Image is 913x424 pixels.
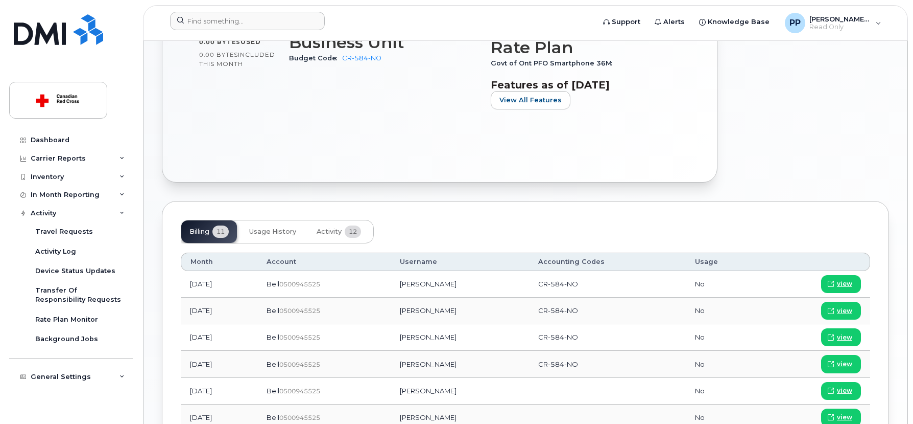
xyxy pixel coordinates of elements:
td: [DATE] [181,378,257,405]
span: Usage History [249,228,296,236]
button: View All Features [491,91,570,109]
a: view [821,302,861,320]
th: Accounting Codes [529,253,686,271]
a: view [821,275,861,293]
span: 0.00 Bytes [199,38,241,46]
td: [DATE] [181,271,257,298]
td: [PERSON_NAME] [391,324,530,351]
span: 0500945525 [279,361,320,368]
a: view [821,328,861,346]
span: CR-584-NO [538,360,578,368]
td: [PERSON_NAME] [391,378,530,405]
h3: Features as of [DATE] [491,79,680,91]
th: Username [391,253,530,271]
th: Month [181,253,257,271]
span: included this month [199,51,275,68]
span: PP [789,17,801,29]
span: used [241,38,261,46]
td: [DATE] [181,298,257,324]
span: 0.00 Bytes [199,51,238,58]
span: Bell [267,280,279,288]
span: Govt of Ont PFO Smartphone 36M [491,59,617,67]
span: Activity [317,228,342,236]
span: 0500945525 [279,387,320,395]
span: Read Only [809,23,871,31]
span: view [837,333,852,342]
span: View All Features [499,95,562,105]
span: Knowledge Base [708,17,770,27]
td: No [686,298,762,324]
span: CR-584-NO [538,280,578,288]
td: [PERSON_NAME] [391,271,530,298]
span: Alerts [663,17,685,27]
span: 0500945525 [279,333,320,341]
span: view [837,360,852,369]
a: CR-584-NO [342,54,381,62]
span: Bell [267,333,279,341]
a: view [821,355,861,373]
td: No [686,271,762,298]
a: Knowledge Base [692,12,777,32]
td: No [686,378,762,405]
span: Budget Code [289,54,342,62]
span: [PERSON_NAME] Panjavi [809,15,871,23]
h3: Rate Plan [491,38,680,57]
span: 0500945525 [279,414,320,421]
span: Bell [267,306,279,315]
span: 0500945525 [279,307,320,315]
th: Usage [686,253,762,271]
td: No [686,324,762,351]
td: [DATE] [181,351,257,377]
a: Support [596,12,647,32]
td: [PERSON_NAME] [391,298,530,324]
span: Bell [267,413,279,421]
a: Alerts [647,12,692,32]
span: 0500945525 [279,280,320,288]
span: Bell [267,360,279,368]
input: Find something... [170,12,325,30]
td: No [686,351,762,377]
td: [PERSON_NAME] [391,351,530,377]
span: Bell [267,387,279,395]
td: [DATE] [181,324,257,351]
span: view [837,386,852,395]
span: view [837,306,852,316]
h3: Business Unit [289,33,478,52]
span: view [837,413,852,422]
span: 12 [345,226,361,238]
span: CR-584-NO [538,333,578,341]
a: view [821,382,861,400]
span: CR-584-NO [538,306,578,315]
span: view [837,279,852,288]
span: Support [612,17,640,27]
th: Account [257,253,391,271]
div: Parvin Panjavi [778,13,888,33]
